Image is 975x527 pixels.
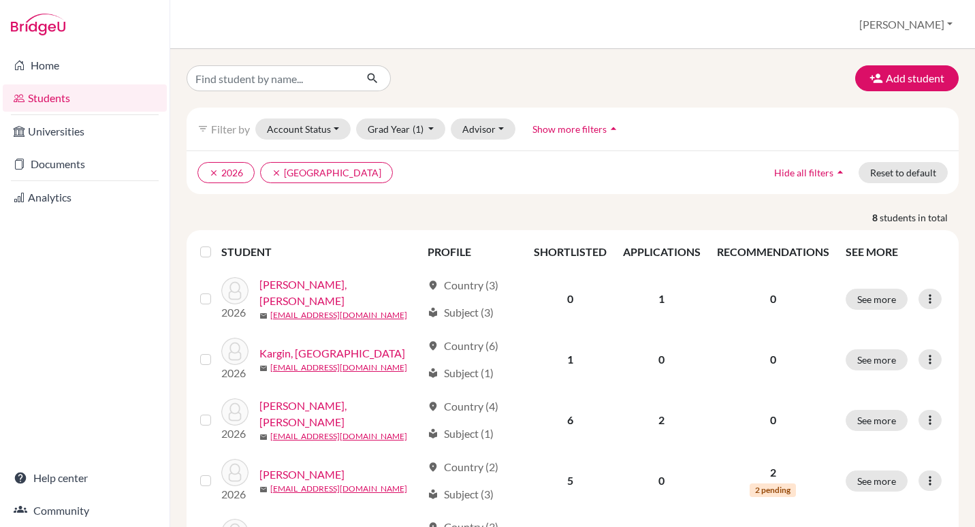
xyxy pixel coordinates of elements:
a: Analytics [3,184,167,211]
div: Subject (1) [428,365,494,381]
th: SHORTLISTED [526,236,615,268]
strong: 8 [872,210,880,225]
span: students in total [880,210,959,225]
button: See more [846,410,908,431]
i: clear [272,168,281,178]
span: mail [259,485,268,494]
td: 1 [615,268,709,330]
button: clear2026 [197,162,255,183]
div: Country (3) [428,277,498,293]
button: Account Status [255,118,351,140]
td: 5 [526,451,615,511]
td: 0 [615,330,709,389]
div: Country (6) [428,338,498,354]
a: Documents [3,150,167,178]
a: [EMAIL_ADDRESS][DOMAIN_NAME] [270,309,407,321]
th: RECOMMENDATIONS [709,236,837,268]
span: mail [259,433,268,441]
img: Laucius, Dominykas [221,398,249,426]
button: Reset to default [859,162,948,183]
th: SEE MORE [837,236,953,268]
span: Show more filters [532,123,607,135]
span: local_library [428,489,438,500]
span: location_on [428,462,438,473]
a: [PERSON_NAME], [PERSON_NAME] [259,276,421,309]
a: [PERSON_NAME], [PERSON_NAME] [259,398,421,430]
button: [PERSON_NAME] [853,12,959,37]
a: Home [3,52,167,79]
i: arrow_drop_up [607,122,620,135]
button: Add student [855,65,959,91]
img: Maley, Ruth [221,459,249,486]
span: (1) [413,123,423,135]
div: Subject (3) [428,486,494,502]
i: filter_list [197,123,208,134]
span: local_library [428,307,438,318]
button: Show more filtersarrow_drop_up [521,118,632,140]
span: Hide all filters [774,167,833,178]
th: PROFILE [419,236,525,268]
div: Country (4) [428,398,498,415]
div: Subject (1) [428,426,494,442]
a: Universities [3,118,167,145]
img: Bridge-U [11,14,65,35]
td: 6 [526,389,615,451]
a: Kargin, [GEOGRAPHIC_DATA] [259,345,405,362]
button: Advisor [451,118,515,140]
span: location_on [428,280,438,291]
button: Grad Year(1) [356,118,446,140]
p: 2026 [221,486,249,502]
button: See more [846,470,908,492]
th: STUDENT [221,236,419,268]
a: [EMAIL_ADDRESS][DOMAIN_NAME] [270,430,407,443]
button: Hide all filtersarrow_drop_up [763,162,859,183]
a: [EMAIL_ADDRESS][DOMAIN_NAME] [270,362,407,374]
td: 2 [615,389,709,451]
p: 0 [717,351,829,368]
i: arrow_drop_up [833,165,847,179]
p: 2026 [221,304,249,321]
div: Subject (3) [428,304,494,321]
a: Students [3,84,167,112]
p: 2026 [221,365,249,381]
span: local_library [428,428,438,439]
th: APPLICATIONS [615,236,709,268]
button: See more [846,289,908,310]
img: Kargin, Rostyslav [221,338,249,365]
span: mail [259,364,268,372]
p: 0 [717,291,829,307]
span: location_on [428,401,438,412]
input: Find student by name... [187,65,355,91]
button: See more [846,349,908,370]
button: clear[GEOGRAPHIC_DATA] [260,162,393,183]
span: Filter by [211,123,250,135]
img: Alistratova, Alisa [221,277,249,304]
td: 0 [526,268,615,330]
td: 1 [526,330,615,389]
td: 0 [615,451,709,511]
a: [PERSON_NAME] [259,466,345,483]
p: 2026 [221,426,249,442]
a: Community [3,497,167,524]
span: local_library [428,368,438,379]
span: location_on [428,340,438,351]
div: Country (2) [428,459,498,475]
i: clear [209,168,219,178]
p: 2 [717,464,829,481]
span: 2 pending [750,483,796,497]
a: Help center [3,464,167,492]
p: 0 [717,412,829,428]
span: mail [259,312,268,320]
a: [EMAIL_ADDRESS][DOMAIN_NAME] [270,483,407,495]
